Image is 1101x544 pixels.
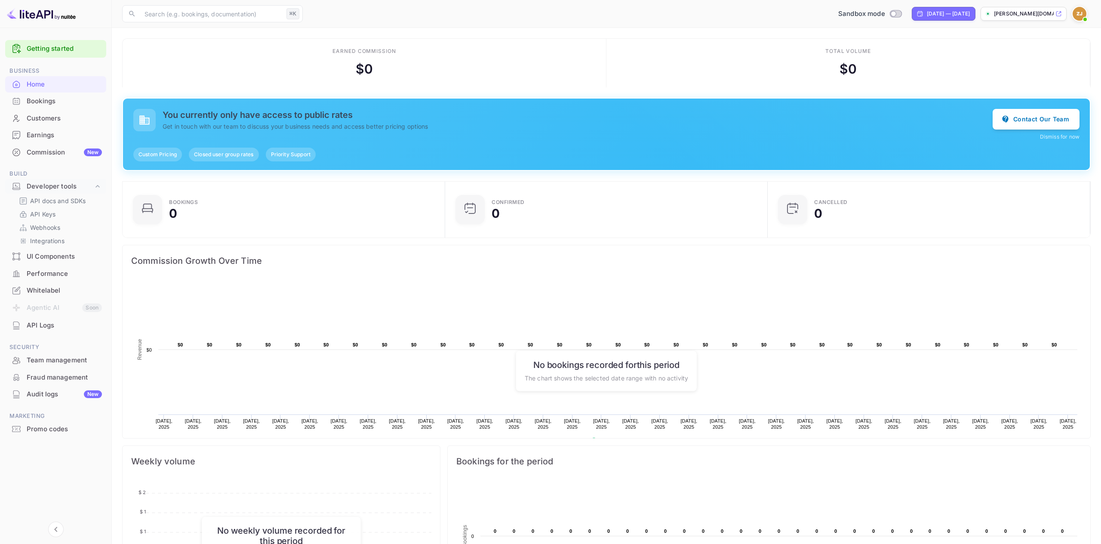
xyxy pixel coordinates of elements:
text: $0 [469,342,475,347]
text: $0 [295,342,300,347]
div: Developer tools [27,182,93,192]
tspan: $ 1 [140,528,146,534]
div: Home [5,76,106,93]
text: 0 [985,529,988,534]
text: [DATE], 2025 [710,418,726,430]
text: $0 [615,342,621,347]
text: 0 [588,529,591,534]
tspan: $ 2 [138,489,146,495]
div: Whitelabel [5,282,106,299]
text: [DATE], 2025 [506,418,523,430]
p: Integrations [30,236,65,245]
text: $0 [703,342,708,347]
text: $0 [207,342,212,347]
text: [DATE], 2025 [477,418,493,430]
div: Team management [27,355,102,365]
text: 0 [929,529,931,534]
text: $0 [440,342,446,347]
text: $0 [178,342,183,347]
p: API docs and SDKs [30,196,86,205]
span: Business [5,66,106,76]
text: [DATE], 2025 [855,418,872,430]
text: [DATE], 2025 [652,418,668,430]
tspan: $ 1 [140,509,146,515]
text: $0 [1022,342,1028,347]
span: Sandbox mode [838,9,885,19]
text: 0 [778,529,780,534]
text: [DATE], 2025 [447,418,464,430]
text: $0 [906,342,911,347]
text: 0 [1004,529,1007,534]
a: Customers [5,110,106,126]
a: Whitelabel [5,282,106,298]
img: LiteAPI logo [7,7,76,21]
text: $0 [557,342,563,347]
text: $0 [498,342,504,347]
a: Earnings [5,127,106,143]
text: 0 [815,529,818,534]
div: API Logs [5,317,106,334]
text: [DATE], 2025 [622,418,639,430]
text: [DATE], 2025 [185,418,202,430]
div: Whitelabel [27,286,102,296]
div: CANCELLED [814,200,848,205]
div: Home [27,80,102,90]
span: Marketing [5,411,106,421]
div: [DATE] — [DATE] [927,10,970,18]
div: $ 0 [356,59,373,79]
div: API Keys [15,208,103,220]
div: Audit logsNew [5,386,106,403]
p: The chart shows the selected date range with no activity [525,374,688,383]
a: Home [5,76,106,92]
text: [DATE], 2025 [768,418,785,430]
text: [DATE], 2025 [680,418,697,430]
a: API docs and SDKs [19,196,99,205]
text: [DATE], 2025 [885,418,901,430]
div: Total volume [825,47,871,55]
div: New [84,148,102,156]
input: Search (e.g. bookings, documentation) [139,5,283,22]
text: $0 [528,342,533,347]
p: API Keys [30,210,55,219]
button: Dismiss for now [1040,133,1079,141]
div: Developer tools [5,179,106,194]
div: 0 [814,207,822,219]
div: Promo codes [5,421,106,438]
h5: You currently only have access to public rates [163,110,993,120]
a: Bookings [5,93,106,109]
text: $0 [993,342,999,347]
text: [DATE], 2025 [389,418,406,430]
text: [DATE], 2025 [243,418,260,430]
div: Integrations [15,235,103,247]
text: $0 [819,342,825,347]
text: [DATE], 2025 [593,418,610,430]
span: Security [5,343,106,352]
text: 0 [1023,529,1026,534]
text: $0 [876,342,882,347]
text: $0 [586,342,592,347]
div: Customers [27,114,102,124]
div: Earnings [5,127,106,144]
text: 0 [569,529,572,534]
text: Revenue [600,438,621,444]
div: Earnings [27,130,102,140]
text: 0 [740,529,742,534]
a: Promo codes [5,421,106,437]
text: [DATE], 2025 [797,418,814,430]
div: Getting started [5,40,106,58]
text: 0 [683,529,686,534]
text: [DATE], 2025 [972,418,989,430]
div: 0 [169,207,177,219]
span: Custom Pricing [133,151,182,158]
text: 0 [721,529,723,534]
text: [DATE], 2025 [943,418,960,430]
text: 0 [759,529,761,534]
text: 0 [966,529,969,534]
text: $0 [1052,342,1057,347]
text: 0 [872,529,875,534]
text: $0 [146,347,152,352]
div: $ 0 [840,59,857,79]
text: $0 [847,342,853,347]
text: 0 [532,529,534,534]
text: [DATE], 2025 [564,418,581,430]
